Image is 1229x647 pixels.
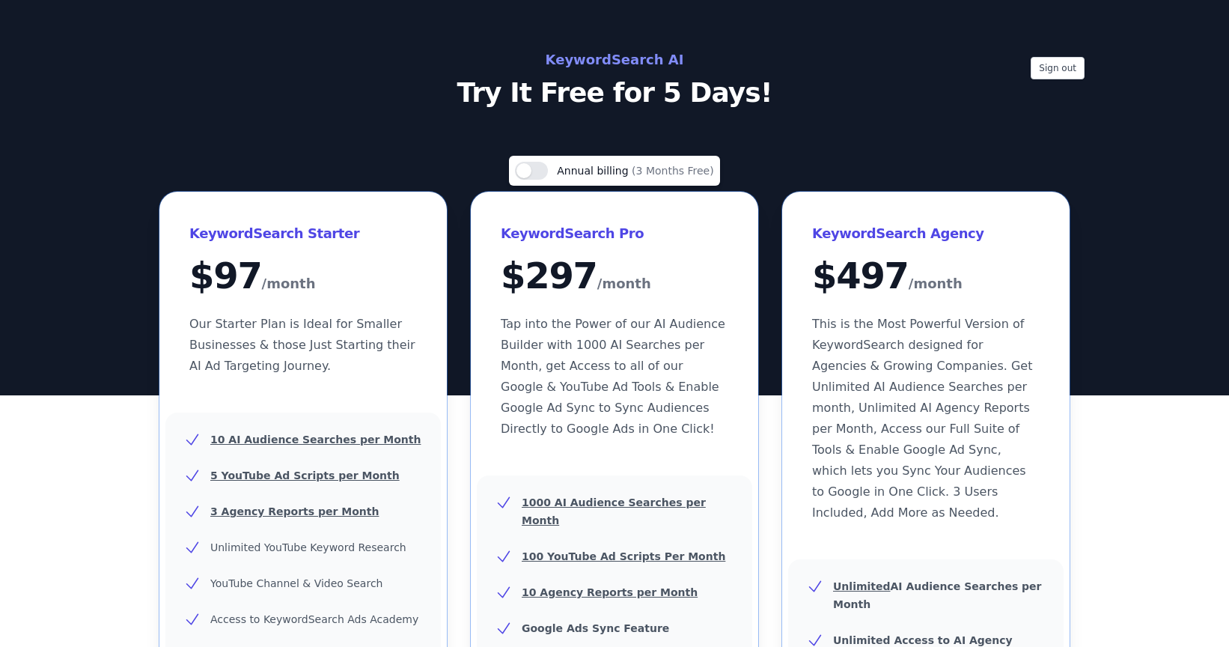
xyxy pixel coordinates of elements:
span: Unlimited YouTube Keyword Research [210,541,406,553]
b: AI Audience Searches per Month [833,580,1042,610]
u: 3 Agency Reports per Month [210,505,379,517]
u: 10 AI Audience Searches per Month [210,434,421,446]
span: This is the Most Powerful Version of KeywordSearch designed for Agencies & Growing Companies. Get... [812,317,1032,520]
span: YouTube Channel & Video Search [210,577,382,589]
u: 10 Agency Reports per Month [522,586,698,598]
u: 100 YouTube Ad Scripts Per Month [522,550,725,562]
u: Unlimited [833,580,891,592]
b: Google Ads Sync Feature [522,622,669,634]
div: $ 497 [812,258,1040,296]
span: Access to KeywordSearch Ads Academy [210,613,418,625]
h2: KeywordSearch AI [279,48,950,72]
span: Tap into the Power of our AI Audience Builder with 1000 AI Searches per Month, get Access to all ... [501,317,725,436]
span: Our Starter Plan is Ideal for Smaller Businesses & those Just Starting their AI Ad Targeting Jour... [189,317,415,373]
div: $ 297 [501,258,728,296]
p: Try It Free for 5 Days! [279,78,950,108]
span: (3 Months Free) [632,165,714,177]
span: Annual billing [557,165,632,177]
h3: KeywordSearch Pro [501,222,728,246]
u: 5 YouTube Ad Scripts per Month [210,470,400,482]
h3: KeywordSearch Starter [189,222,417,246]
u: 1000 AI Audience Searches per Month [522,496,706,526]
span: /month [909,272,963,296]
span: /month [262,272,316,296]
div: $ 97 [189,258,417,296]
h3: KeywordSearch Agency [812,222,1040,246]
span: /month [597,272,651,296]
button: Sign out [1031,57,1085,79]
